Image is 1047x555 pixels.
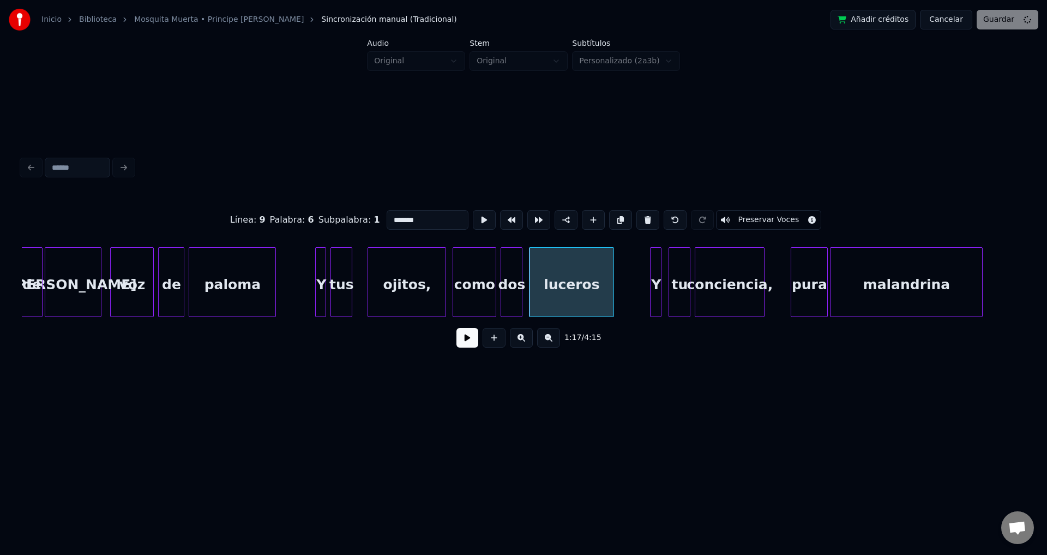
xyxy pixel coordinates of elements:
[564,332,591,343] div: /
[321,14,456,25] span: Sincronización manual (Tradicional)
[564,332,581,343] span: 1:17
[572,39,679,47] label: Subtítulos
[134,14,304,25] a: Mosquita Muerta • Principe [PERSON_NAME]
[270,213,314,226] div: Palabra :
[79,14,117,25] a: Biblioteca
[259,214,265,225] span: 9
[308,214,314,225] span: 6
[318,213,380,226] div: Subpalabra :
[367,39,465,47] label: Audio
[374,214,380,225] span: 1
[831,10,916,29] button: Añadir créditos
[230,213,266,226] div: Línea :
[41,14,457,25] nav: breadcrumb
[1001,511,1034,544] div: Chat abierto
[41,14,62,25] a: Inicio
[9,9,31,31] img: youka
[584,332,601,343] span: 4:15
[716,210,822,230] button: Toggle
[470,39,568,47] label: Stem
[920,10,972,29] button: Cancelar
